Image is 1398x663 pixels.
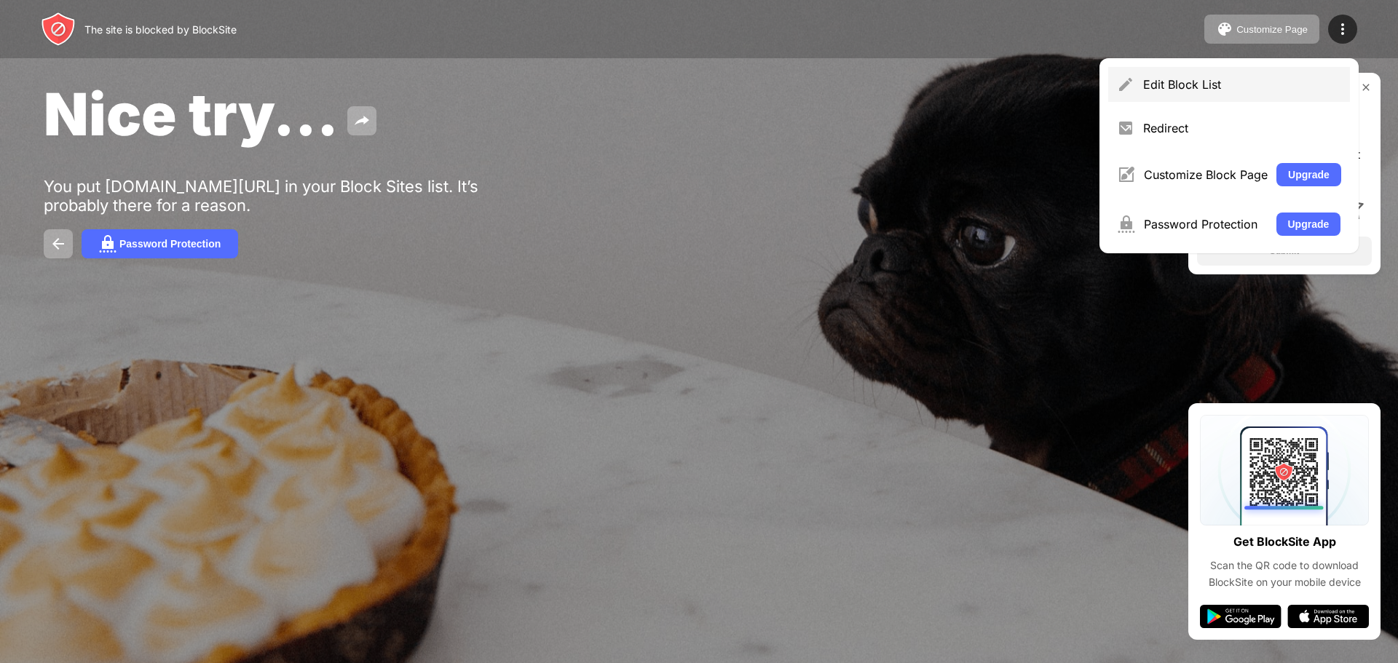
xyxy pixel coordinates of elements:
button: Customize Page [1204,15,1319,44]
img: menu-redirect.svg [1117,119,1134,137]
img: password.svg [99,235,116,253]
div: Customize Block Page [1144,167,1268,182]
div: Edit Block List [1143,77,1341,92]
button: Password Protection [82,229,238,258]
div: You put [DOMAIN_NAME][URL] in your Block Sites list. It’s probably there for a reason. [44,177,494,215]
button: Upgrade [1276,213,1341,236]
img: menu-pencil.svg [1117,76,1134,93]
div: Password Protection [119,238,221,250]
span: Nice try... [44,79,339,149]
div: Password Protection [1144,217,1268,231]
img: share.svg [353,112,371,130]
div: Scan the QR code to download BlockSite on your mobile device [1200,557,1369,590]
div: The site is blocked by BlockSite [84,23,237,36]
img: rate-us-close.svg [1360,82,1372,93]
img: qrcode.svg [1200,415,1369,525]
img: google-play.svg [1200,605,1281,628]
div: Customize Page [1236,24,1308,35]
img: menu-password.svg [1117,215,1135,233]
div: Get BlockSite App [1233,531,1336,552]
img: app-store.svg [1287,605,1369,628]
img: menu-customize.svg [1117,166,1135,183]
button: Upgrade [1276,163,1341,186]
img: back.svg [50,235,67,253]
div: Redirect [1143,121,1341,135]
img: menu-icon.svg [1334,20,1351,38]
img: pallet.svg [1216,20,1233,38]
img: header-logo.svg [41,12,76,47]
